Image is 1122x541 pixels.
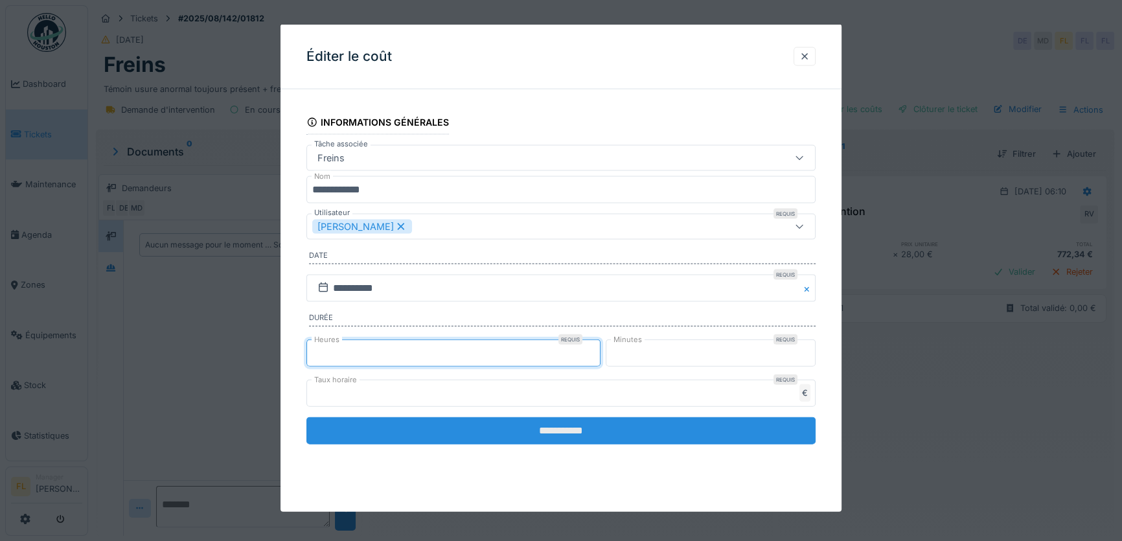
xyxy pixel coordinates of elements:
[312,374,360,385] label: Taux horaire
[773,374,797,384] div: Requis
[312,220,412,234] div: [PERSON_NAME]
[611,334,645,345] label: Minutes
[773,269,797,279] div: Requis
[306,49,392,65] h3: Éditer le coût
[312,151,350,165] div: Freins
[558,334,582,344] div: Requis
[312,334,342,345] label: Heures
[312,139,371,150] label: Tâche associée
[799,384,810,401] div: €
[312,207,352,218] label: Utilisateur
[801,274,816,301] button: Close
[309,312,816,326] label: Durée
[309,250,816,264] label: Date
[773,209,797,219] div: Requis
[312,171,333,182] label: Nom
[306,113,449,135] div: Informations générales
[773,334,797,344] div: Requis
